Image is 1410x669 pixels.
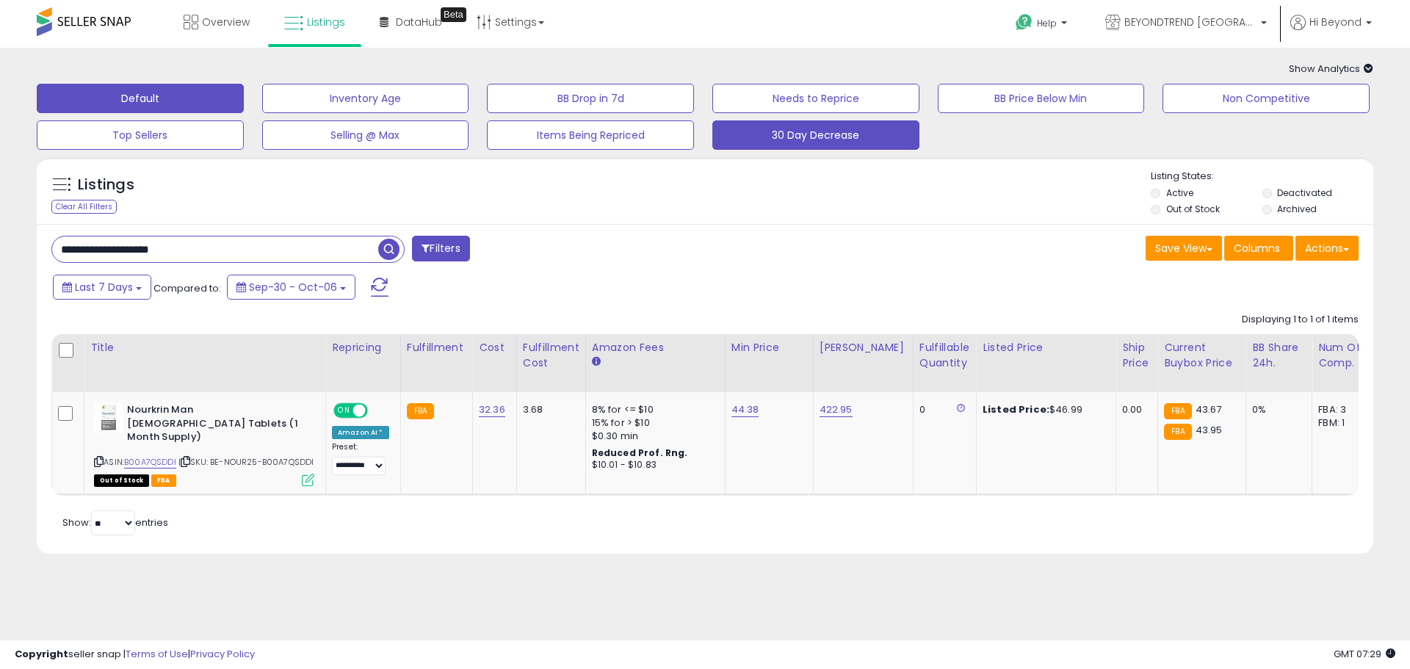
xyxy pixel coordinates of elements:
[94,403,123,433] img: 41hiNu4GzML._SL40_.jpg
[1318,403,1367,416] div: FBA: 3
[1004,2,1082,48] a: Help
[523,340,579,371] div: Fulfillment Cost
[820,340,907,355] div: [PERSON_NAME]
[153,281,221,295] span: Compared to:
[51,200,117,214] div: Clear All Filters
[178,456,314,468] span: | SKU: BE-NOUR25-B00A7QSDDI
[249,280,337,294] span: Sep-30 - Oct-06
[94,403,314,485] div: ASIN:
[53,275,151,300] button: Last 7 Days
[227,275,355,300] button: Sep-30 - Oct-06
[592,416,714,430] div: 15% for > $10
[335,405,353,417] span: ON
[592,430,714,443] div: $0.30 min
[407,403,434,419] small: FBA
[151,474,176,487] span: FBA
[190,647,255,661] a: Privacy Policy
[1196,423,1223,437] span: 43.95
[1037,17,1057,29] span: Help
[1318,340,1372,371] div: Num of Comp.
[1252,403,1301,416] div: 0%
[1164,340,1240,371] div: Current Buybox Price
[1124,15,1257,29] span: BEYONDTREND [GEOGRAPHIC_DATA]
[90,340,319,355] div: Title
[396,15,442,29] span: DataHub
[983,403,1104,416] div: $46.99
[332,340,394,355] div: Repricing
[487,84,694,113] button: BB Drop in 7d
[592,340,719,355] div: Amazon Fees
[712,84,919,113] button: Needs to Reprice
[919,340,970,371] div: Fulfillable Quantity
[126,647,188,661] a: Terms of Use
[712,120,919,150] button: 30 Day Decrease
[407,340,466,355] div: Fulfillment
[1122,340,1151,371] div: Ship Price
[1289,62,1373,76] span: Show Analytics
[1166,187,1193,199] label: Active
[1277,203,1317,215] label: Archived
[1163,84,1370,113] button: Non Competitive
[441,7,466,22] div: Tooltip anchor
[1224,236,1293,261] button: Columns
[1166,203,1220,215] label: Out of Stock
[332,426,389,439] div: Amazon AI *
[523,403,574,416] div: 3.68
[1290,15,1372,48] a: Hi Beyond
[1309,15,1362,29] span: Hi Beyond
[820,402,853,417] a: 422.95
[262,120,469,150] button: Selling @ Max
[1015,13,1033,32] i: Get Help
[366,405,389,417] span: OFF
[332,442,389,475] div: Preset:
[202,15,250,29] span: Overview
[94,474,149,487] span: All listings that are currently out of stock and unavailable for purchase on Amazon
[127,403,305,448] b: Nourkrin Man [DEMOGRAPHIC_DATA] Tablets (1 Month Supply)
[307,15,345,29] span: Listings
[37,120,244,150] button: Top Sellers
[592,446,688,459] b: Reduced Prof. Rng.
[1334,647,1395,661] span: 2025-10-14 07:29 GMT
[124,456,176,469] a: B00A7QSDDI
[731,340,807,355] div: Min Price
[1146,236,1222,261] button: Save View
[1164,403,1191,419] small: FBA
[983,340,1110,355] div: Listed Price
[78,175,134,195] h5: Listings
[15,648,255,662] div: seller snap | |
[75,280,133,294] span: Last 7 Days
[62,516,168,529] span: Show: entries
[983,402,1049,416] b: Listed Price:
[592,403,714,416] div: 8% for <= $10
[487,120,694,150] button: Items Being Repriced
[731,402,759,417] a: 44.38
[1164,424,1191,440] small: FBA
[1196,402,1222,416] span: 43.67
[1151,170,1373,184] p: Listing States:
[1122,403,1146,416] div: 0.00
[592,459,714,471] div: $10.01 - $10.83
[592,355,601,369] small: Amazon Fees.
[1295,236,1359,261] button: Actions
[938,84,1145,113] button: BB Price Below Min
[479,340,510,355] div: Cost
[1318,416,1367,430] div: FBM: 1
[1234,241,1280,256] span: Columns
[479,402,505,417] a: 32.36
[1242,313,1359,327] div: Displaying 1 to 1 of 1 items
[262,84,469,113] button: Inventory Age
[412,236,469,261] button: Filters
[919,403,965,416] div: 0
[15,647,68,661] strong: Copyright
[1252,340,1306,371] div: BB Share 24h.
[1277,187,1332,199] label: Deactivated
[37,84,244,113] button: Default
